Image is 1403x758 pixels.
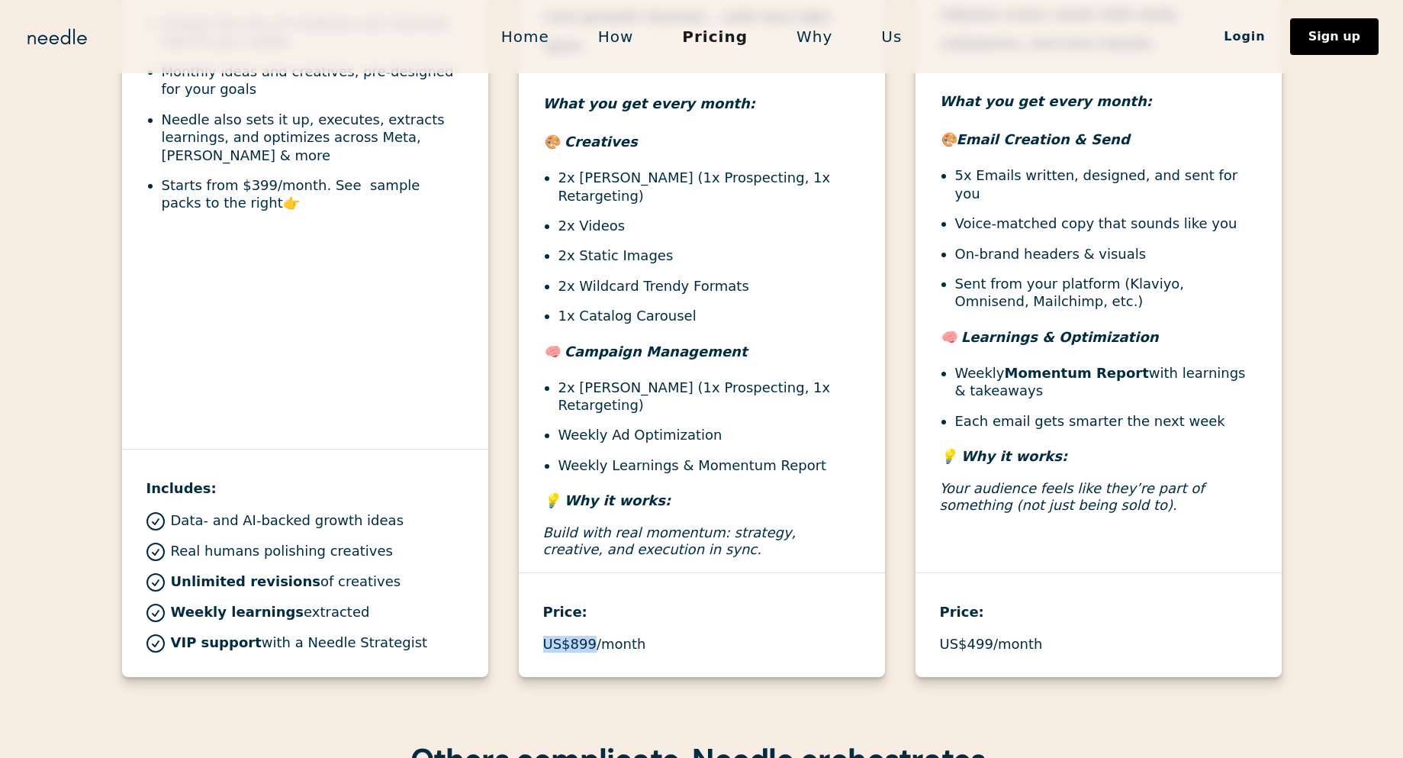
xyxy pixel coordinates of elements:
li: Voice-matched copy that sounds like you [955,214,1257,232]
strong: Weekly learnings [171,604,304,620]
li: Weekly with learnings & takeaways [955,364,1257,400]
p: US$499/month [940,636,1043,653]
h4: Price: [940,598,1257,627]
a: How [574,21,658,53]
em: Your audience feels like they’re part of something (not just being sold to). [940,480,1205,513]
p: Data- and AI-backed growth ideas [171,512,404,529]
a: Us [857,21,926,53]
strong: Momentum Report [1004,365,1148,381]
li: 1x Catalog Carousel [558,307,861,324]
h4: Price: [543,598,861,627]
li: 2x Static Images [558,247,861,264]
div: Sign up [1308,31,1360,43]
p: of creatives [171,573,401,590]
em: 💡 Why it works: [940,448,1068,464]
li: Starts from $399/month. See sample packs to the right [162,176,464,212]
a: Home [477,21,574,53]
strong: 👉 [283,195,300,211]
li: 5x Emails written, designed, and sent for you [955,166,1257,202]
p: extracted [171,604,370,621]
em: 🧠 Campaign Management [543,344,748,360]
a: Sign up [1290,18,1379,55]
li: Weekly Ad Optimization [558,426,861,444]
em: Build with real momentum: strategy, creative, and execution in sync. [543,524,796,557]
strong: Unlimited revisions [171,573,320,589]
h4: Includes: [146,474,464,503]
a: Login [1199,24,1290,50]
em: 💡 Why it works: [543,492,671,508]
p: Real humans polishing creatives [171,543,393,560]
li: 2x [PERSON_NAME] (1x Prospecting, 1x Retargeting) [558,379,861,414]
strong: VIP support [171,634,262,650]
p: with a Needle Strategist [171,634,428,651]
em: 🎨 [940,131,957,147]
li: On-brand headers & visuals [955,245,1257,263]
li: Sent from your platform (Klaviyo, Omnisend, Mailchimp, etc.) [955,275,1257,311]
em: Email Creation & Send [957,131,1130,147]
li: 2x [PERSON_NAME] (1x Prospecting, 1x Retargeting) [558,169,861,205]
li: Each email gets smarter the next week [955,412,1257,430]
a: Why [772,21,857,53]
p: US$899/month [543,636,646,653]
li: Needle also sets it up, executes, extracts learnings, and optimizes across Meta, [PERSON_NAME] & ... [162,111,464,164]
a: Pricing [658,21,772,53]
em: 🎨 Creatives [543,134,638,150]
li: 2x Videos [558,217,861,234]
em: 🧠 Learnings & Optimization [940,329,1159,345]
li: Weekly Learnings & Momentum Report [558,456,861,474]
li: 2x Wildcard Trendy Formats [558,277,861,295]
li: Monthly ideas and creatives, pre-designed for your goals [162,63,464,98]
